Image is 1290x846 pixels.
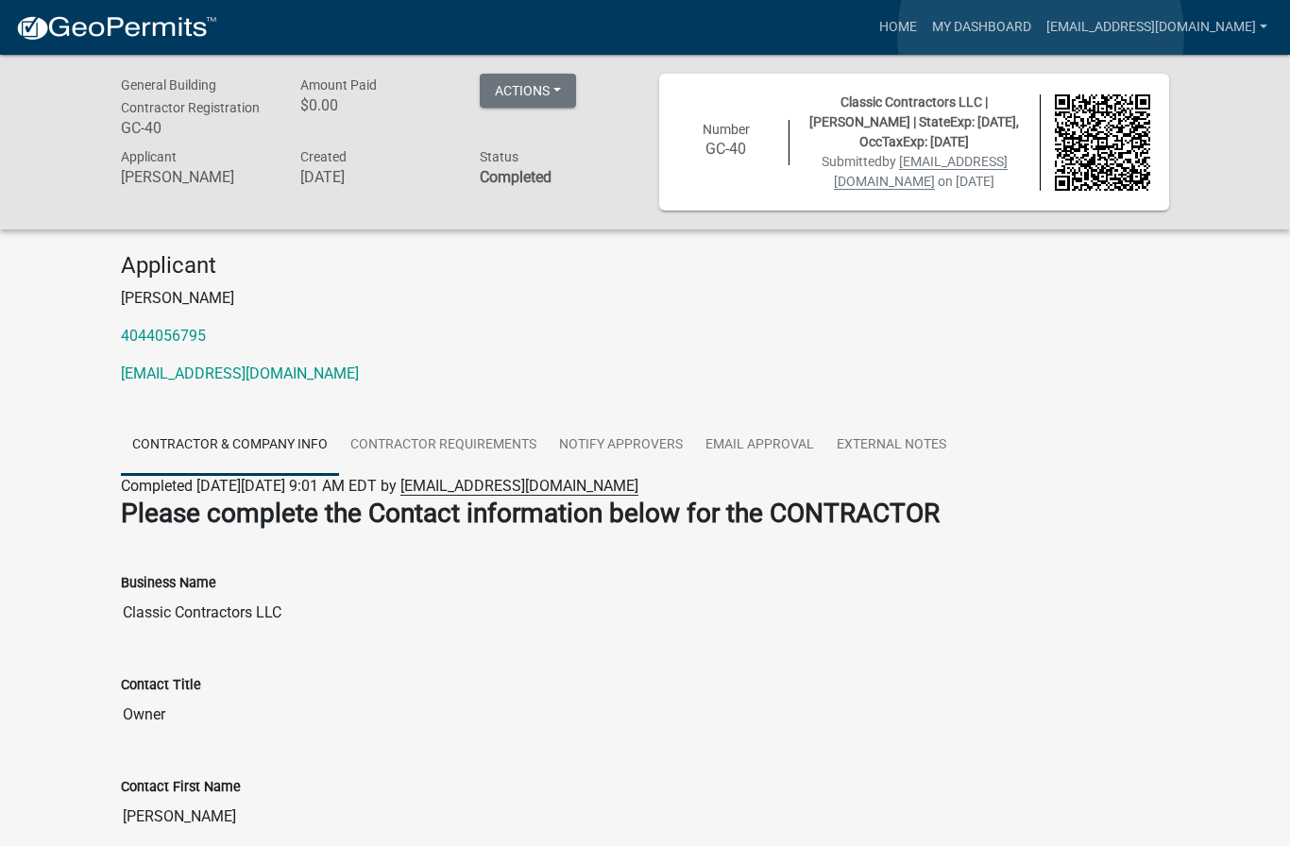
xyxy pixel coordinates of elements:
[480,149,518,164] span: Status
[872,9,925,45] a: Home
[121,119,272,137] h6: GC-40
[300,96,451,114] h6: $0.00
[703,122,750,137] span: Number
[121,327,206,345] a: 4044056795
[121,77,260,115] span: General Building Contractor Registration
[694,415,825,476] a: Email Approval
[548,415,694,476] a: Notify Approvers
[121,252,1169,279] h4: Applicant
[1055,94,1151,191] img: QR code
[121,149,177,164] span: Applicant
[121,781,241,794] label: Contact First Name
[121,364,359,382] a: [EMAIL_ADDRESS][DOMAIN_NAME]
[121,498,940,529] strong: Please complete the Contact information below for the CONTRACTOR
[480,74,576,108] button: Actions
[121,168,272,186] h6: [PERSON_NAME]
[480,168,552,186] strong: Completed
[121,477,638,496] span: Completed [DATE][DATE] 9:01 AM EDT by
[834,154,1008,190] span: by
[121,415,339,476] a: Contractor & Company Info
[825,415,958,476] a: External Notes
[121,287,1169,310] p: [PERSON_NAME]
[300,77,377,93] span: Amount Paid
[339,415,548,476] a: Contractor Requirements
[300,168,451,186] h6: [DATE]
[678,140,774,158] h6: GC-40
[809,94,1019,149] span: Classic Contractors LLC | [PERSON_NAME] | StateExp: [DATE], OccTaxExp: [DATE]
[300,149,347,164] span: Created
[121,577,216,590] label: Business Name
[925,9,1039,45] a: My Dashboard
[121,679,201,692] label: Contact Title
[822,154,1008,190] span: Submitted on [DATE]
[1039,9,1275,45] a: [EMAIL_ADDRESS][DOMAIN_NAME]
